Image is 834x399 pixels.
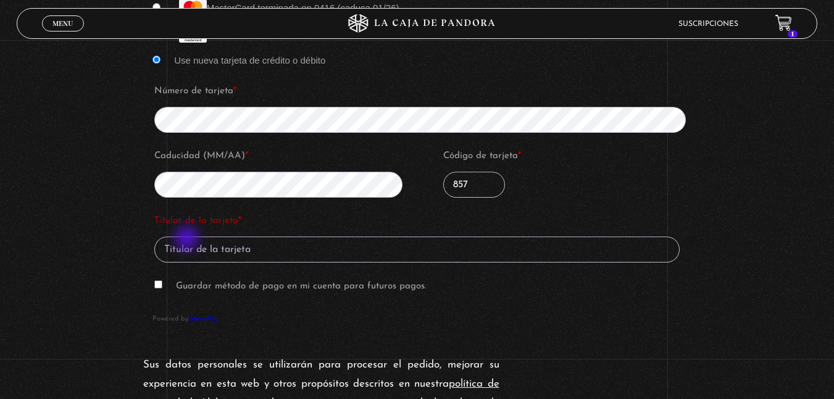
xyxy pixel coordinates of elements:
[174,55,325,65] label: Use nueva tarjeta de crédito o débito
[174,2,399,13] label: MasterCard terminada en 0416 (caduca 01/26)
[443,172,505,198] input: CVV
[152,308,682,325] span: Powered by
[775,15,792,31] a: 1
[52,20,73,27] span: Menu
[154,237,680,262] input: Titular de la tarjeta
[188,316,218,322] a: GreenPay
[154,212,680,230] label: Titular de la tarjeta
[788,30,798,38] span: 1
[154,82,696,101] label: Número de tarjeta
[176,282,427,291] label: Guardar método de pago en mi cuenta para futuros pagos.
[154,147,407,166] label: Caducidad (MM/AA)
[678,20,738,28] a: Suscripciones
[443,147,696,166] label: Código de tarjeta
[48,30,77,39] span: Cerrar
